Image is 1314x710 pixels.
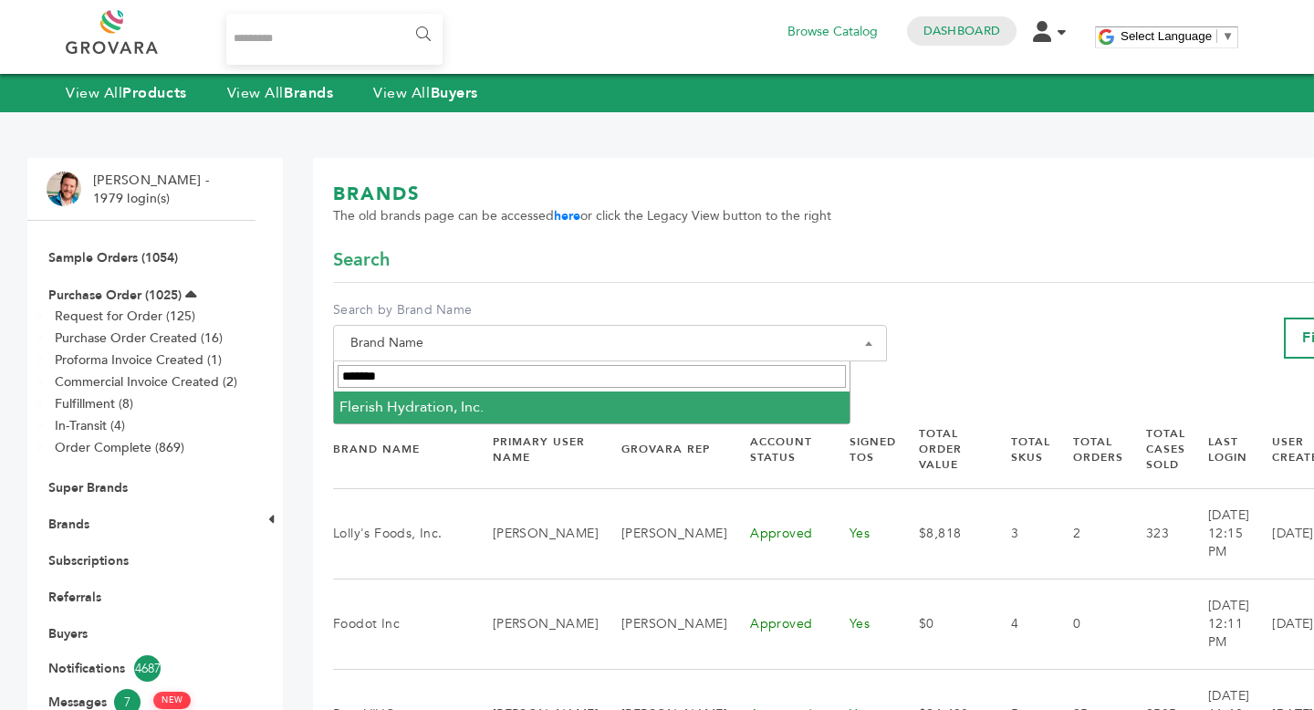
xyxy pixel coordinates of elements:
td: [DATE] 12:11 PM [1185,579,1249,669]
a: Notifications4687 [48,655,235,682]
span: Brand Name [343,330,877,356]
input: Search... [226,14,443,65]
a: Subscriptions [48,552,129,569]
a: View AllBrands [227,83,334,103]
label: Search by Brand Name [333,301,887,319]
span: ▼ [1222,29,1234,43]
td: Yes [827,579,896,669]
strong: Brands [284,83,333,103]
a: Referrals [48,589,101,606]
span: The old brands page can be accessed or click the Legacy View button to the right [333,207,831,225]
a: Super Brands [48,479,128,496]
span: Select Language [1121,29,1212,43]
a: Proforma Invoice Created (1) [55,351,222,369]
strong: Buyers [431,83,478,103]
th: Total Orders [1050,411,1123,488]
th: Total SKUs [988,411,1050,488]
a: View AllBuyers [373,83,478,103]
a: Fulfillment (8) [55,395,133,412]
td: Yes [827,488,896,579]
span: Search [333,247,390,273]
span: Brand Name [333,325,887,361]
td: 4 [988,579,1050,669]
a: Buyers [48,625,88,642]
th: Signed TOS [827,411,896,488]
td: [PERSON_NAME] [599,488,727,579]
td: Lolly's Foods, Inc. [333,488,470,579]
td: [PERSON_NAME] [470,488,599,579]
strong: Products [122,83,186,103]
a: Dashboard [923,23,1000,39]
td: Foodot Inc [333,579,470,669]
th: Total Cases Sold [1123,411,1185,488]
a: Order Complete (869) [55,439,184,456]
td: [PERSON_NAME] [470,579,599,669]
td: $8,818 [896,488,988,579]
th: Primary User Name [470,411,599,488]
a: In-Transit (4) [55,417,125,434]
a: Purchase Order (1025) [48,287,182,304]
span: ​ [1216,29,1217,43]
a: Brands [48,516,89,533]
th: Account Status [727,411,827,488]
span: 4687 [134,655,161,682]
a: Select Language​ [1121,29,1234,43]
span: NEW [153,692,191,709]
td: $0 [896,579,988,669]
a: Request for Order (125) [55,308,195,325]
a: here [554,207,580,224]
td: 0 [1050,579,1123,669]
li: Flerish Hydration, Inc. [334,392,850,423]
a: View AllProducts [66,83,187,103]
td: 323 [1123,488,1185,579]
td: [PERSON_NAME] [599,579,727,669]
th: Last Login [1185,411,1249,488]
td: Approved [727,579,827,669]
a: Browse Catalog [787,22,878,42]
h1: BRANDS [333,182,831,207]
input: Search [338,365,846,388]
td: 3 [988,488,1050,579]
th: Brand Name [333,411,470,488]
th: Grovara Rep [599,411,727,488]
td: [DATE] 12:15 PM [1185,488,1249,579]
a: Commercial Invoice Created (2) [55,373,237,391]
th: Total Order Value [896,411,988,488]
a: Sample Orders (1054) [48,249,178,266]
a: Purchase Order Created (16) [55,329,223,347]
td: 2 [1050,488,1123,579]
td: Approved [727,488,827,579]
li: [PERSON_NAME] - 1979 login(s) [93,172,214,207]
